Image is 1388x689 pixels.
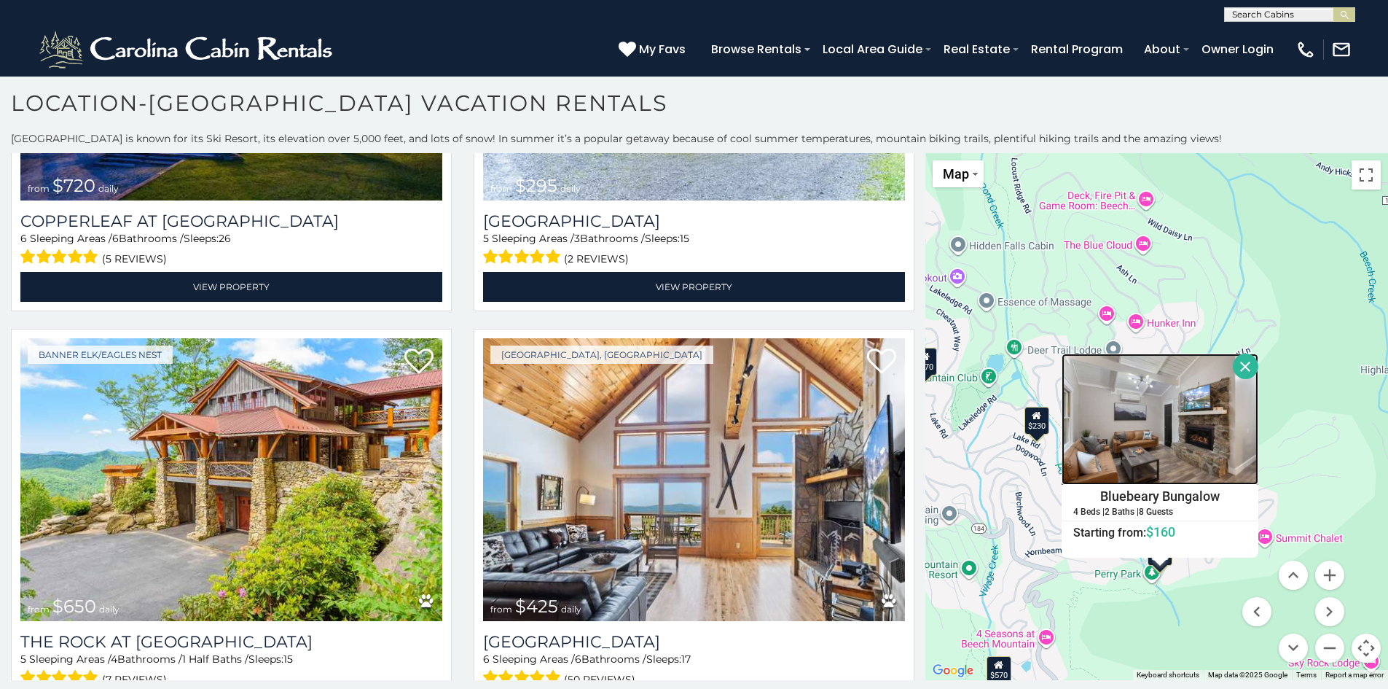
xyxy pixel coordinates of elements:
a: Browse Rentals [704,36,809,62]
img: Bluebeary Bungalow [1062,354,1258,485]
a: Open this area in Google Maps (opens a new window) [929,661,977,680]
span: My Favs [639,40,686,58]
a: Report a map error [1325,671,1384,679]
button: Zoom in [1315,561,1344,590]
button: Move left [1242,597,1271,626]
img: Pinecone Manor [483,338,905,621]
span: 26 [219,232,231,245]
button: Close [1233,354,1258,379]
a: [GEOGRAPHIC_DATA] [483,632,905,652]
span: 15 [283,653,293,666]
a: About [1137,36,1188,62]
a: Terms (opens in new tab) [1296,671,1317,679]
span: 17 [681,653,691,666]
h4: Bluebeary Bungalow [1062,486,1258,507]
a: Bluebeary Bungalow 4 Beds | 2 Baths | 8 Guests Starting from:$160 [1062,485,1258,540]
a: Copperleaf at [GEOGRAPHIC_DATA] [20,211,442,231]
a: Local Area Guide [815,36,930,62]
span: $720 [52,175,95,196]
div: Sleeping Areas / Bathrooms / Sleeps: [483,652,905,689]
a: Banner Elk/Eagles Nest [28,346,173,364]
span: 5 [20,653,26,666]
a: Real Estate [936,36,1017,62]
span: 3 [574,232,580,245]
h3: Copperleaf at Eagles Nest [20,211,442,231]
span: $295 [515,175,557,196]
div: $570 [987,655,1011,683]
h5: 8 Guests [1139,507,1173,516]
span: (2 reviews) [564,249,629,268]
h3: Sunset View Lodge [483,211,905,231]
div: $230 [1024,406,1049,434]
span: daily [98,183,119,194]
span: from [28,604,50,615]
div: Sleeping Areas / Bathrooms / Sleeps: [20,231,442,268]
span: 5 [483,232,489,245]
span: daily [99,604,119,615]
button: Keyboard shortcuts [1137,670,1199,680]
h5: 2 Baths | [1105,507,1139,516]
span: 4 [111,653,117,666]
a: View Property [483,272,905,302]
button: Zoom out [1315,634,1344,663]
span: 6 [20,232,27,245]
span: 6 [112,232,119,245]
h6: Starting from: [1062,524,1258,539]
span: from [490,604,512,615]
a: The Rock at Eagles Nest from $650 daily [20,338,442,621]
span: (5 reviews) [102,249,167,268]
div: $270 [913,347,938,375]
span: (50 reviews) [564,670,635,689]
a: View Property [20,272,442,302]
span: 15 [680,232,689,245]
h5: 4 Beds | [1073,507,1105,516]
img: The Rock at Eagles Nest [20,338,442,621]
span: $650 [52,596,96,617]
a: [GEOGRAPHIC_DATA] [483,211,905,231]
button: Change map style [933,160,984,187]
button: Move right [1315,597,1344,626]
span: 1 Half Baths / [182,653,248,666]
a: Owner Login [1194,36,1281,62]
span: daily [561,604,581,615]
a: The Rock at [GEOGRAPHIC_DATA] [20,632,442,652]
span: 6 [483,653,490,666]
button: Toggle fullscreen view [1352,160,1381,190]
span: from [490,183,512,194]
span: Map data ©2025 Google [1208,671,1287,679]
span: $425 [515,596,558,617]
a: Add to favorites [404,347,434,378]
img: mail-regular-white.png [1331,39,1352,60]
span: Map [943,166,969,182]
img: Google [929,661,977,680]
button: Move up [1279,561,1308,590]
a: Rental Program [1024,36,1130,62]
div: Sleeping Areas / Bathrooms / Sleeps: [20,652,442,689]
h3: The Rock at Eagles Nest [20,632,442,652]
a: [GEOGRAPHIC_DATA], [GEOGRAPHIC_DATA] [490,346,713,364]
span: 6 [575,653,581,666]
a: My Favs [619,40,689,59]
span: (7 reviews) [102,670,167,689]
img: White-1-2.png [36,28,339,71]
span: from [28,183,50,194]
img: phone-regular-white.png [1295,39,1316,60]
a: Pinecone Manor from $425 daily [483,338,905,621]
button: Map camera controls [1352,634,1381,663]
a: Add to favorites [867,347,896,378]
span: $160 [1146,523,1175,539]
h3: Pinecone Manor [483,632,905,652]
div: Sleeping Areas / Bathrooms / Sleeps: [483,231,905,268]
button: Move down [1279,634,1308,663]
span: daily [560,183,581,194]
